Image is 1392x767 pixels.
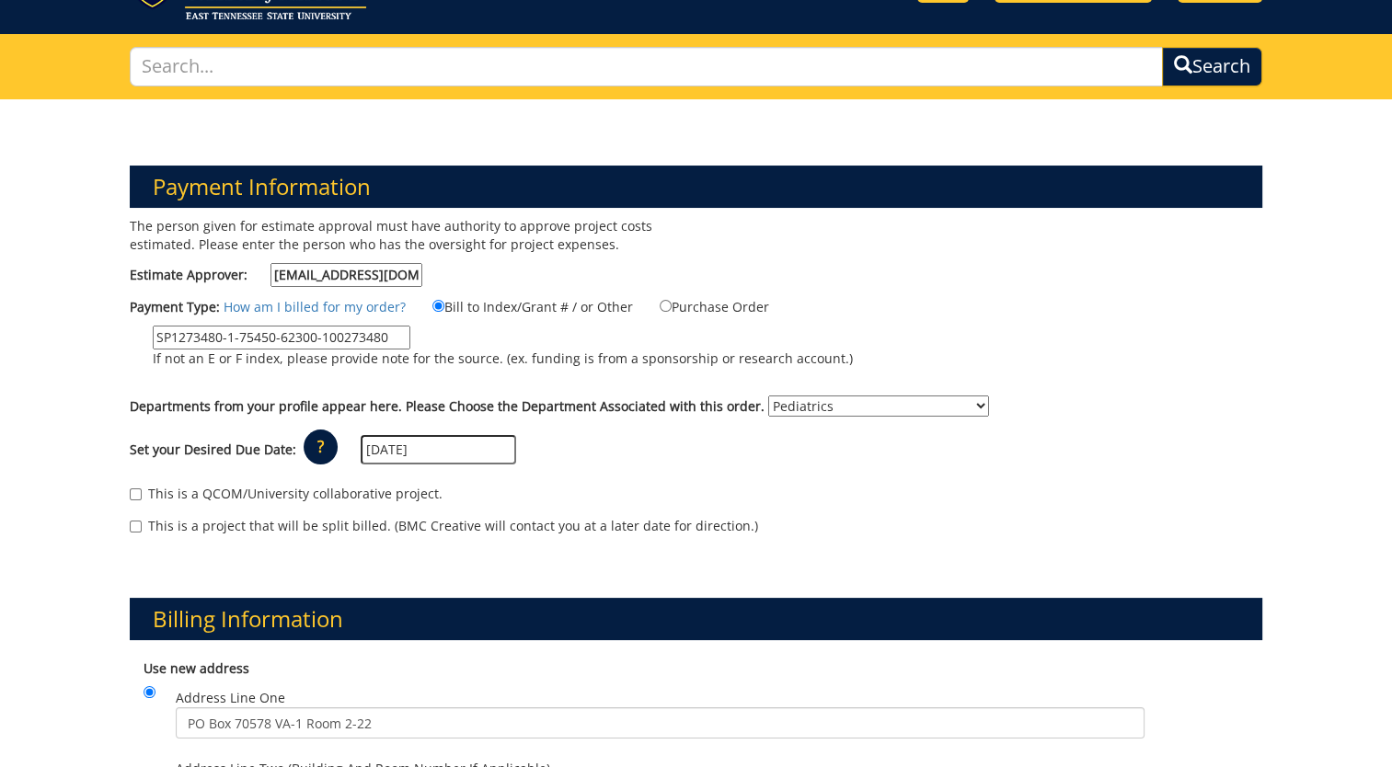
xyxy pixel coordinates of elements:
p: The person given for estimate approval must have authority to approve project costs estimated. Pl... [130,217,682,254]
input: Purchase Order [660,300,672,312]
h3: Billing Information [130,598,1262,640]
button: Search [1162,47,1262,86]
label: Estimate Approver: [130,263,422,287]
label: This is a project that will be split billed. (BMC Creative will contact you at a later date for d... [130,517,758,535]
label: Bill to Index/Grant # / or Other [409,296,633,316]
b: Use new address [144,659,249,677]
label: This is a QCOM/University collaborative project. [130,485,443,503]
input: Search... [130,47,1163,86]
p: If not an E or F index, please provide note for the source. (ex. funding is from a sponsorship or... [153,349,853,368]
label: Address Line One [176,689,1144,738]
label: Set your Desired Due Date: [130,441,296,459]
label: Purchase Order [637,296,769,316]
input: This is a QCOM/University collaborative project. [130,488,142,500]
input: If not an E or F index, please provide note for the source. (ex. funding is from a sponsorship or... [153,326,410,349]
input: This is a project that will be split billed. (BMC Creative will contact you at a later date for d... [130,521,142,532]
a: How am I billed for my order? [224,298,406,315]
input: Bill to Index/Grant # / or Other [432,300,444,312]
input: MM/DD/YYYY [361,435,516,464]
label: Departments from your profile appear here. Please Choose the Department Associated with this order. [130,397,765,416]
h3: Payment Information [130,166,1262,208]
input: Address Line One [176,707,1144,738]
input: Estimate Approver: [270,263,422,287]
label: Payment Type: [130,298,220,316]
p: ? [304,429,338,464]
